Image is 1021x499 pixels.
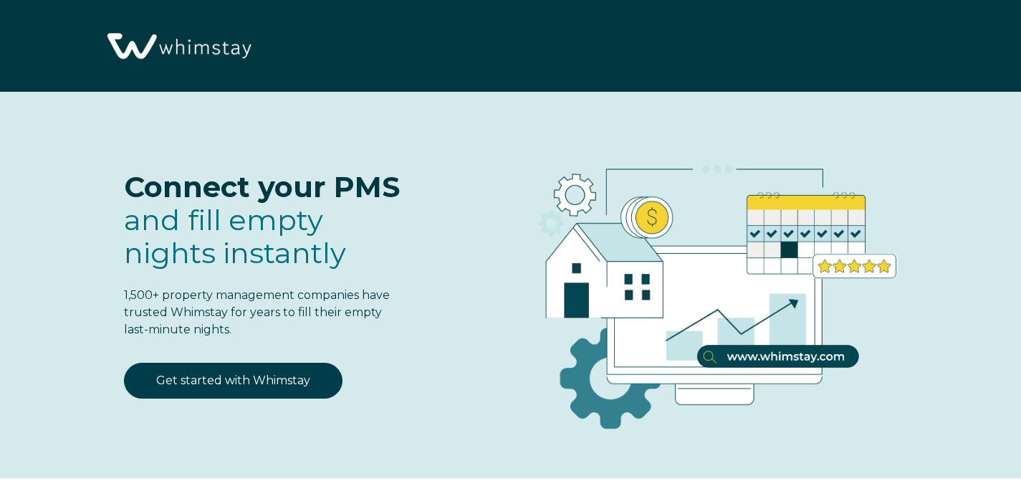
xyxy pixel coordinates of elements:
[100,7,256,87] img: Whimstay Logo-02 1
[124,202,346,270] span: fill empty nights instantly
[124,169,400,204] span: Connect your PMS
[124,363,342,399] a: Get started with Whimstay
[124,288,390,336] span: 1,500+ property management companies have trusted Whimstay for years to fill their empty last-min...
[457,120,962,452] img: RBO Ilustrations-03
[124,202,346,270] span: and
